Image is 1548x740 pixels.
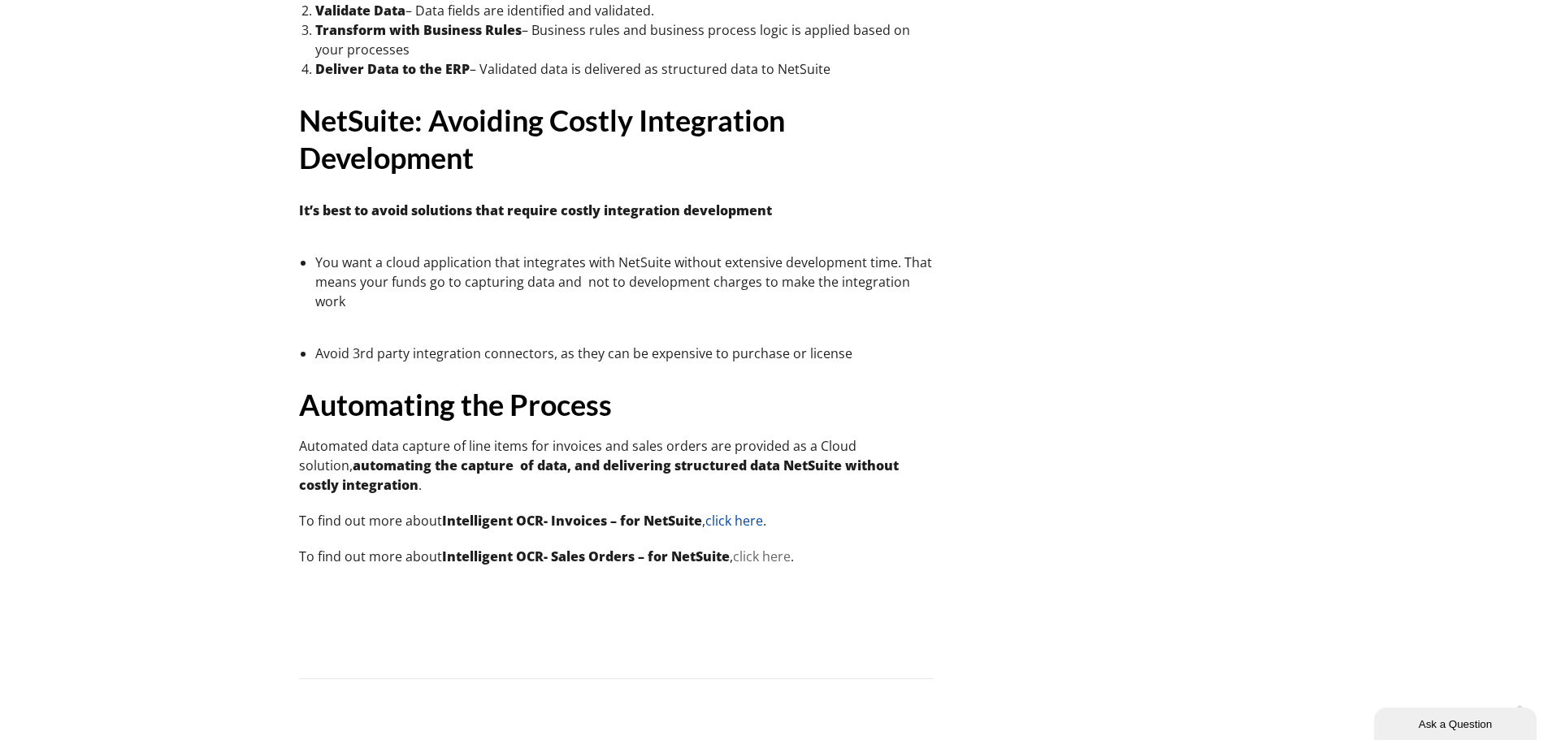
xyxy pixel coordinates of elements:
strong: automating the capture of data, and delivering structured data NetSuite without costly integration [299,457,899,494]
strong: Validate Data [315,2,405,19]
li: You want a cloud application that integrates with NetSuite without extensive development time. Th... [315,253,933,311]
strong: Intelligent OCR- Invoices – for NetSuite [442,512,702,530]
li: – Data fields are identified and validated. [315,1,933,20]
h2: Automating the Process [299,386,933,423]
a: click here [733,547,791,565]
strong: It’s best to avoid solutions that require costly integration development [299,201,772,219]
strong: Intelligent OCR- Sales Orders – for NetSuite [442,547,730,565]
b: NetSuite: Avoiding Costly Integration Development [299,102,785,175]
li: – Business rules and business process logic is applied based on your processes [315,20,933,59]
strong: Transform with Business Rules [315,21,522,39]
iframe: chat widget [1374,704,1540,740]
li: – Validated data is delivered as structured data to NetSuite [315,59,933,79]
p: To find out more about , . [299,547,933,566]
p: To find out more about , . [299,511,933,530]
p: Automated data capture of line items for invoices and sales orders are provided as a Cloud soluti... [299,436,933,495]
li: Avoid 3rd party integration connectors, as they can be expensive to purchase or license [315,344,933,363]
strong: Deliver Data to the ERP [315,60,470,78]
a: click here [705,512,763,530]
